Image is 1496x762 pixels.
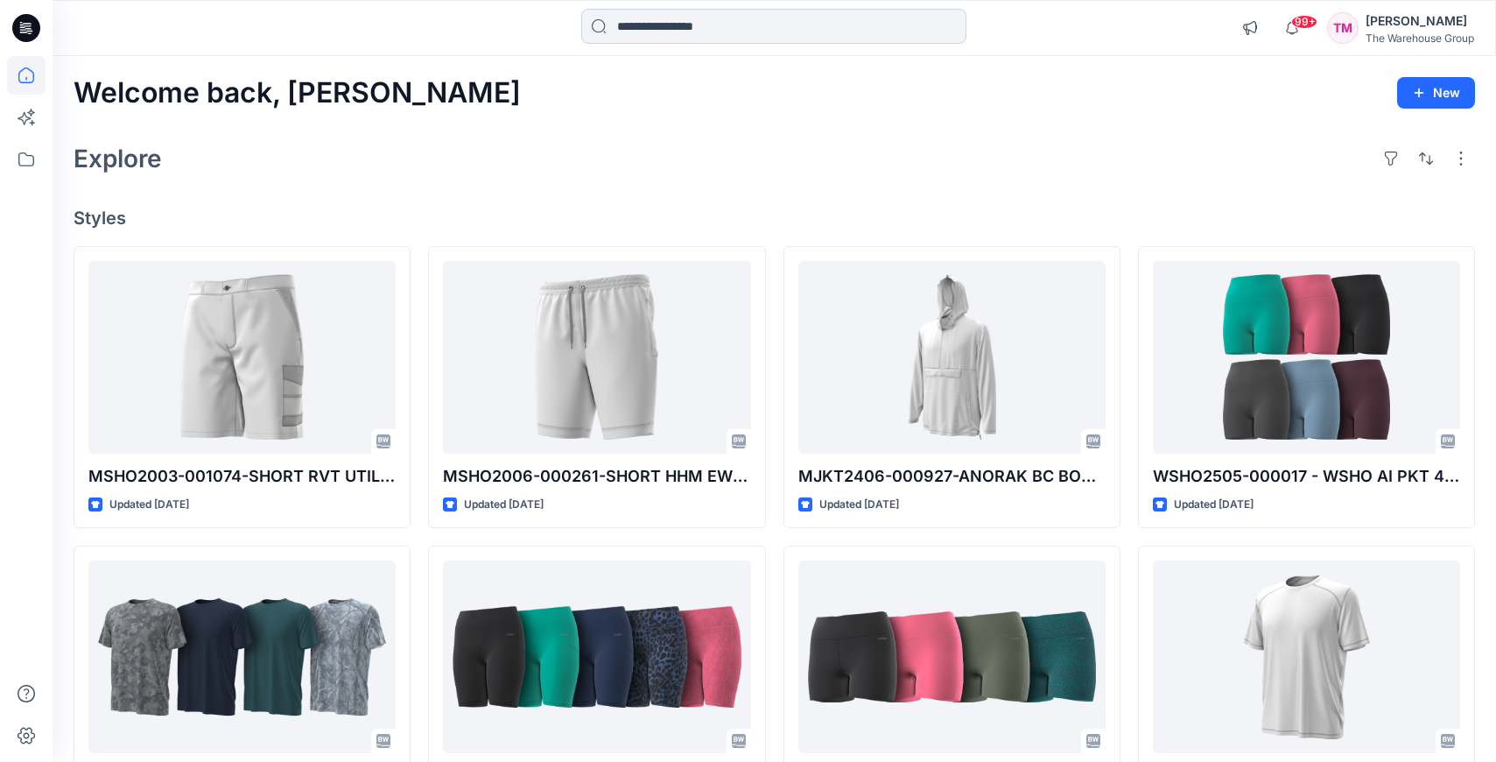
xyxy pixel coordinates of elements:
[1366,32,1474,45] div: The Warehouse Group
[88,261,396,454] a: MSHO2003-001074-SHORT RVT UTILITY PS
[74,208,1475,229] h4: Styles
[109,496,189,514] p: Updated [DATE]
[443,561,750,753] a: WSHO2407-000856 - WSHO AI POCKET BIKE SHORT Nett
[1153,261,1460,454] a: WSHO2505-000017 - WSHO AI PKT 4%22 BIKE SHORT Nett
[819,496,899,514] p: Updated [DATE]
[798,464,1106,489] p: MJKT2406-000927-ANORAK BC BONDED FLC JCKT
[443,261,750,454] a: MSHO2006-000261-SHORT HHM EW KNIT S-6XL
[798,261,1106,454] a: MJKT2406-000927-ANORAK BC BONDED FLC JCKT
[1153,561,1460,753] a: MTSH2507-000380 - MTSH AI GRID
[1397,77,1475,109] button: New
[798,561,1106,753] a: WSHO2401-000153 WSHO AI CORE 4INCH BIKE SHORT
[464,496,544,514] p: Updated [DATE]
[443,464,750,489] p: MSHO2006-000261-SHORT HHM EW KNIT S-6XL
[88,561,396,753] a: MTSH2407-000149_MTSH AI AOP GRID_S26
[88,464,396,489] p: MSHO2003-001074-SHORT RVT UTILITY PS
[1291,15,1317,29] span: 99+
[74,145,162,173] h2: Explore
[1366,11,1474,32] div: [PERSON_NAME]
[1174,496,1254,514] p: Updated [DATE]
[1327,12,1359,44] div: TM
[1153,464,1460,489] p: WSHO2505-000017 - WSHO AI PKT 4%22 BIKE SHORT Nett
[74,77,521,109] h2: Welcome back, [PERSON_NAME]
